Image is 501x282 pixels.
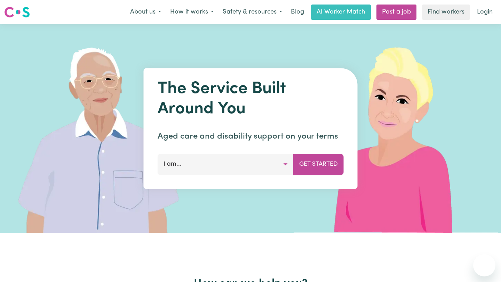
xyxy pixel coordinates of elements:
button: Safety & resources [218,5,287,19]
iframe: Button to launch messaging window [473,254,495,276]
a: AI Worker Match [311,5,371,20]
p: Aged care and disability support on your terms [158,130,344,143]
h1: The Service Built Around You [158,79,344,119]
button: Get Started [293,154,344,175]
img: Careseekers logo [4,6,30,18]
a: Find workers [422,5,470,20]
a: Careseekers logo [4,4,30,20]
a: Login [473,5,497,20]
button: I am... [158,154,294,175]
button: About us [126,5,166,19]
a: Blog [287,5,308,20]
a: Post a job [376,5,416,20]
button: How it works [166,5,218,19]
